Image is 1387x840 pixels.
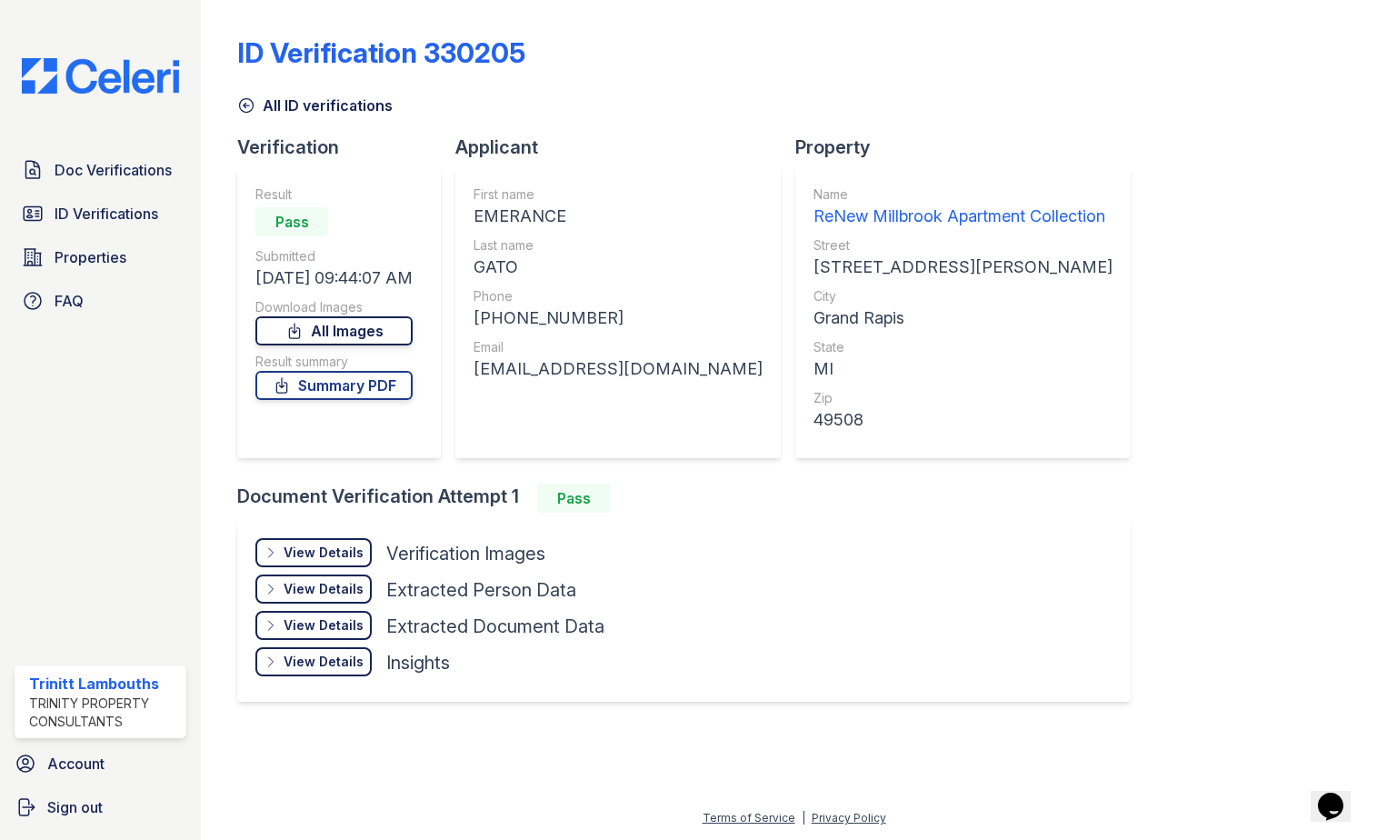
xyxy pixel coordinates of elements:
div: Zip [813,389,1113,407]
div: MI [813,356,1113,382]
div: Name [813,185,1113,204]
div: Trinitt Lambouths [29,673,179,695]
div: GATO [474,255,763,280]
div: Pass [255,207,328,236]
div: View Details [284,580,364,598]
div: Phone [474,287,763,305]
a: All Images [255,316,413,345]
div: 49508 [813,407,1113,433]
img: CE_Logo_Blue-a8612792a0a2168367f1c8372b55b34899dd931a85d93a1a3d3e32e68fde9ad4.png [7,58,194,94]
a: Account [7,745,194,782]
div: Trinity Property Consultants [29,695,179,731]
a: Sign out [7,789,194,825]
span: Properties [55,246,126,268]
iframe: chat widget [1311,767,1369,822]
a: Terms of Service [703,811,795,825]
div: Pass [537,484,610,513]
span: Account [47,753,105,775]
a: Privacy Policy [812,811,886,825]
div: Verification [237,135,455,160]
a: Doc Verifications [15,152,186,188]
div: Extracted Person Data [386,577,576,603]
div: Download Images [255,298,413,316]
div: [EMAIL_ADDRESS][DOMAIN_NAME] [474,356,763,382]
div: ReNew Millbrook Apartment Collection [813,204,1113,229]
a: Summary PDF [255,371,413,400]
div: EMERANCE [474,204,763,229]
div: [STREET_ADDRESS][PERSON_NAME] [813,255,1113,280]
div: First name [474,185,763,204]
div: View Details [284,653,364,671]
div: Last name [474,236,763,255]
div: Submitted [255,247,413,265]
div: Property [795,135,1145,160]
div: View Details [284,544,364,562]
a: ID Verifications [15,195,186,232]
div: Applicant [455,135,795,160]
a: FAQ [15,283,186,319]
div: State [813,338,1113,356]
div: Grand Rapis [813,305,1113,331]
div: Result summary [255,353,413,371]
div: Document Verification Attempt 1 [237,484,1145,513]
div: [PHONE_NUMBER] [474,305,763,331]
a: Properties [15,239,186,275]
span: FAQ [55,290,84,312]
div: City [813,287,1113,305]
div: ID Verification 330205 [237,36,525,69]
span: Sign out [47,796,103,818]
span: Doc Verifications [55,159,172,181]
div: [DATE] 09:44:07 AM [255,265,413,291]
a: All ID verifications [237,95,393,116]
div: Verification Images [386,541,545,566]
div: Result [255,185,413,204]
span: ID Verifications [55,203,158,225]
a: Name ReNew Millbrook Apartment Collection [813,185,1113,229]
div: View Details [284,616,364,635]
div: | [802,811,805,825]
div: Extracted Document Data [386,614,604,639]
div: Insights [386,650,450,675]
div: Email [474,338,763,356]
div: Street [813,236,1113,255]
